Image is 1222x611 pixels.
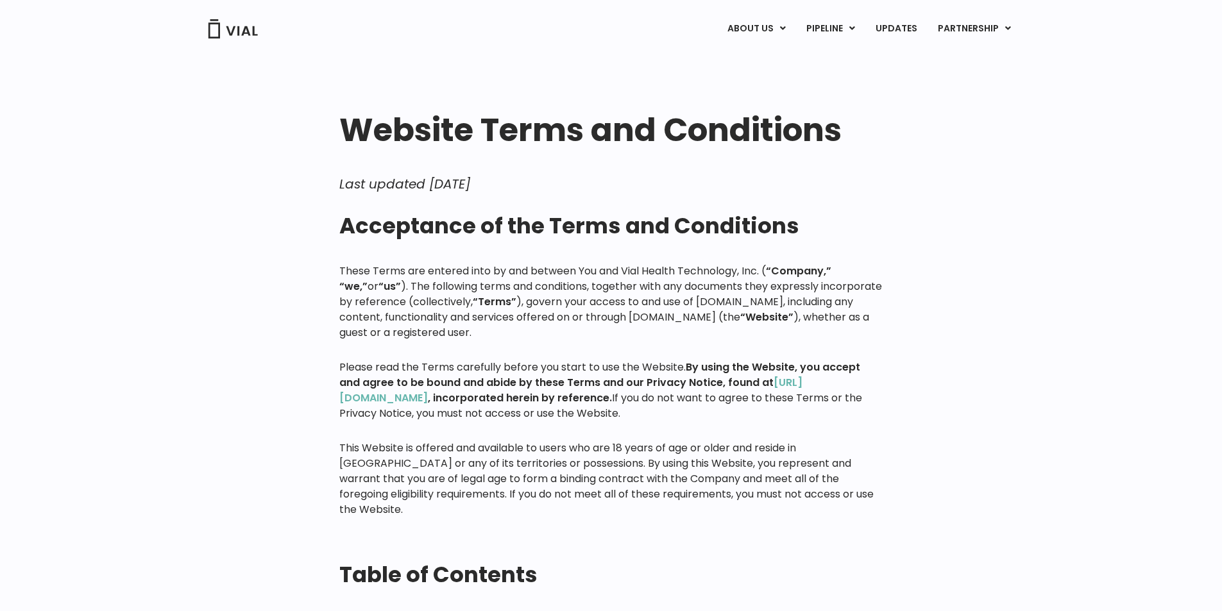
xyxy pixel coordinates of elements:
[740,310,793,324] strong: “Website”
[339,264,831,294] strong: “Company,” “we,”
[928,18,1021,40] a: PARTNERSHIPMenu Toggle
[865,18,927,40] a: UPDATES
[339,375,802,405] a: [URL][DOMAIN_NAME]
[717,18,795,40] a: ABOUT USMenu Toggle
[339,360,883,421] div: Please read the Terms carefully before you start to use the Website. If you do not want to agree ...
[339,360,860,405] strong: By using the Website, you accept and agree to be bound and abide by these Terms and our Privacy N...
[339,112,883,148] h1: Website Terms and Conditions
[339,440,883,517] p: This Website is offered and available to users who are 18 years of age or older and reside in [GE...
[207,19,259,38] img: Vial Logo
[339,562,883,587] h2: Table of Contents
[339,264,883,340] p: These Terms are entered into by and between You and Vial Health Technology, Inc. ( or ). The foll...
[796,18,865,40] a: PIPELINEMenu Toggle
[473,294,516,309] strong: “Terms”
[339,174,883,194] p: Last updated [DATE]
[339,213,883,238] h2: Acceptance of the Terms and Conditions
[378,279,401,294] strong: “us”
